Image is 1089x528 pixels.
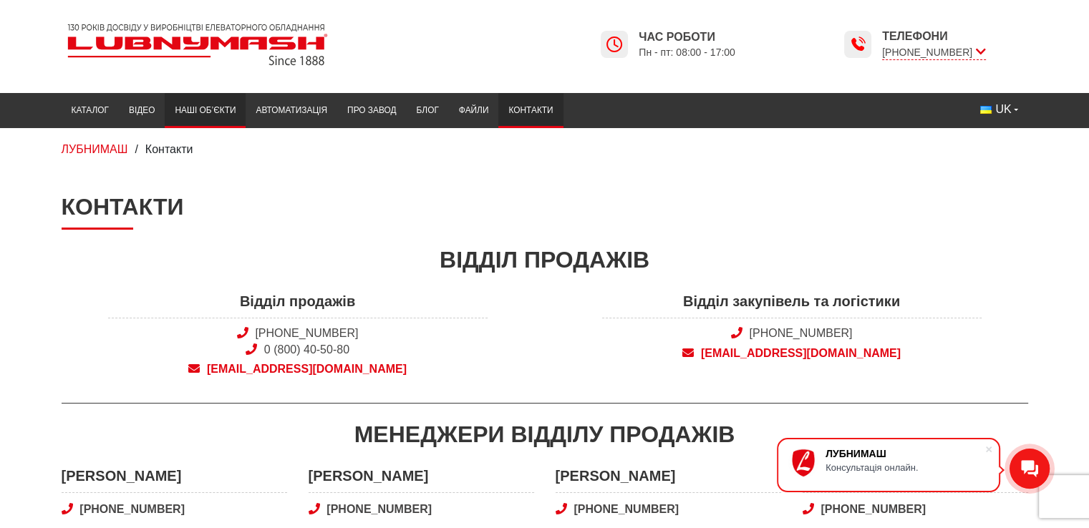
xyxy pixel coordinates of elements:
h1: Контакти [62,193,1028,229]
a: Відео [119,97,165,124]
a: [EMAIL_ADDRESS][DOMAIN_NAME] [602,346,982,361]
span: Телефони [882,29,986,44]
span: [PERSON_NAME] [556,466,781,494]
a: Про завод [337,97,406,124]
img: Lubnymash time icon [606,36,623,53]
button: UK [970,97,1027,122]
a: [PHONE_NUMBER] [749,327,852,339]
a: [PHONE_NUMBER] [803,502,1028,517]
img: Українська [980,106,992,114]
a: 0 (800) 40-50-80 [264,343,349,356]
a: ЛУБНИМАШ [62,143,128,155]
a: [EMAIL_ADDRESS][DOMAIN_NAME] [108,361,488,377]
a: Каталог [62,97,119,124]
span: [PHONE_NUMBER] [882,45,986,60]
a: Наші об’єкти [165,97,246,124]
a: [PHONE_NUMBER] [309,502,534,517]
span: [PERSON_NAME] [62,466,287,494]
a: [PHONE_NUMBER] [62,502,287,517]
span: Відділ продажів [108,291,488,319]
span: UK [995,102,1011,117]
div: Відділ продажів [62,244,1028,276]
a: Контакти [498,97,563,124]
div: ЛУБНИМАШ [826,448,984,459]
img: Lubnymash [62,18,334,72]
a: [PHONE_NUMBER] [255,327,358,339]
a: Блог [406,97,448,124]
span: Пн - пт: 08:00 - 17:00 [639,46,735,59]
a: [PHONE_NUMBER] [556,502,781,517]
img: Lubnymash time icon [849,36,866,53]
span: Відділ закупівель та логістики [602,291,982,319]
div: Менеджери відділу продажів [62,419,1028,451]
a: Автоматизація [246,97,337,124]
a: Файли [449,97,499,124]
span: Контакти [145,143,193,155]
span: Час роботи [639,29,735,45]
span: / [135,143,137,155]
div: Консультація онлайн. [826,462,984,473]
span: [PERSON_NAME] [309,466,534,494]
